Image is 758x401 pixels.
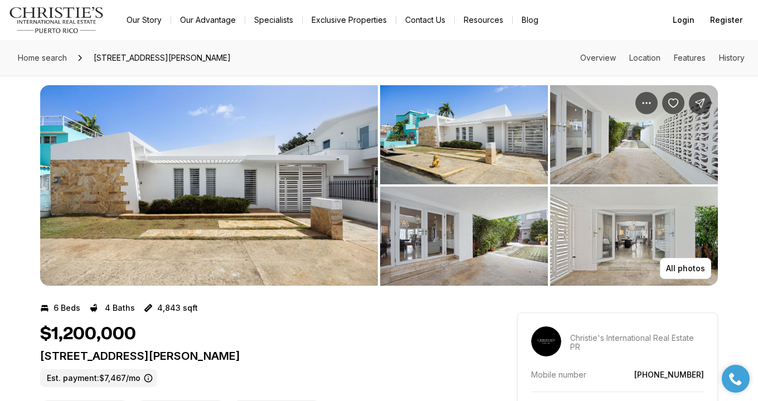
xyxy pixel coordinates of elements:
button: View image gallery [550,187,718,286]
span: Login [673,16,694,25]
div: Listing Photos [40,85,718,286]
a: Skip to: Location [629,53,660,62]
button: Share Property: 2219 CACIQUE #2219 [689,92,711,114]
label: Est. payment: $7,467/mo [40,369,157,387]
button: Register [703,9,749,31]
a: Blog [513,12,547,28]
span: Home search [18,53,67,62]
p: All photos [666,264,705,273]
p: 6 Beds [54,304,80,312]
li: 2 of 12 [380,85,718,286]
p: Christie's International Real Estate PR [570,334,704,351]
a: [PHONE_NUMBER] [634,370,704,379]
button: All photos [660,258,711,279]
button: View image gallery [380,187,548,286]
a: Skip to: Features [674,53,706,62]
a: Skip to: Overview [580,53,616,62]
img: logo [9,7,104,33]
button: Save Property: 2219 CACIQUE #2219 [662,92,684,114]
span: [STREET_ADDRESS][PERSON_NAME] [89,49,235,67]
p: 4,843 sqft [157,304,198,312]
a: Skip to: History [719,53,745,62]
button: View image gallery [550,85,718,184]
a: Resources [455,12,512,28]
button: Property options [635,92,658,114]
a: Our Advantage [171,12,245,28]
p: [STREET_ADDRESS][PERSON_NAME] [40,349,477,363]
h1: $1,200,000 [40,324,136,345]
p: Mobile number [531,370,586,379]
button: View image gallery [380,85,548,184]
a: Exclusive Properties [303,12,396,28]
a: Our Story [118,12,171,28]
button: View image gallery [40,85,378,286]
a: Home search [13,49,71,67]
span: Register [710,16,742,25]
button: Login [666,9,701,31]
nav: Page section menu [580,53,745,62]
button: Contact Us [396,12,454,28]
p: 4 Baths [105,304,135,312]
a: Specialists [245,12,302,28]
li: 1 of 12 [40,85,378,286]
